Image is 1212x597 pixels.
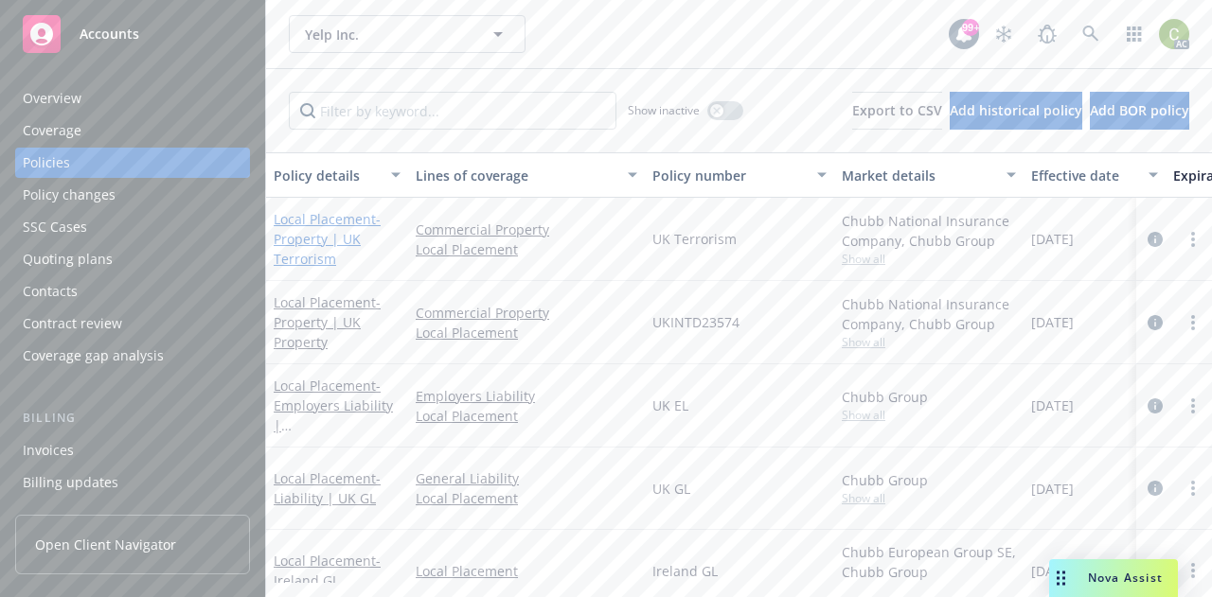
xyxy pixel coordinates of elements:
[23,341,164,371] div: Coverage gap analysis
[266,152,408,198] button: Policy details
[842,407,1016,423] span: Show all
[274,552,381,589] a: Local Placement
[23,308,122,339] div: Contract review
[1182,477,1204,500] a: more
[842,211,1016,251] div: Chubb National Insurance Company, Chubb Group
[15,276,250,307] a: Contacts
[1028,15,1066,53] a: Report a Bug
[274,210,381,268] a: Local Placement
[842,334,1016,350] span: Show all
[645,152,834,198] button: Policy number
[15,148,250,178] a: Policies
[1031,229,1074,249] span: [DATE]
[23,276,78,307] div: Contacts
[416,166,616,185] div: Lines of coverage
[274,210,381,268] span: - Property | UK Terrorism
[23,148,70,178] div: Policies
[416,239,637,259] a: Local Placement
[416,303,637,323] a: Commercial Property
[652,479,690,499] span: UK GL
[15,180,250,210] a: Policy changes
[15,435,250,465] a: Invoices
[23,435,74,465] div: Invoices
[1031,561,1074,581] span: [DATE]
[652,561,718,581] span: Ireland GL
[1090,92,1189,130] button: Add BOR policy
[15,341,250,371] a: Coverage gap analysis
[408,152,645,198] button: Lines of coverage
[652,166,806,185] div: Policy number
[289,15,526,53] button: Yelp Inc.
[274,377,393,474] a: Local Placement
[1144,395,1167,417] a: circleInformation
[652,229,737,249] span: UK Terrorism
[842,251,1016,267] span: Show all
[15,115,250,146] a: Coverage
[842,294,1016,334] div: Chubb National Insurance Company, Chubb Group
[842,387,1016,407] div: Chubb Group
[1088,570,1163,586] span: Nova Assist
[416,386,637,406] a: Employers Liability
[1182,311,1204,334] a: more
[1144,311,1167,334] a: circleInformation
[15,409,250,428] div: Billing
[1031,166,1137,185] div: Effective date
[35,535,176,554] span: Open Client Navigator
[842,166,995,185] div: Market details
[1090,101,1189,119] span: Add BOR policy
[274,377,393,474] span: - Employers Liability | [GEOGRAPHIC_DATA] EL
[1049,559,1073,597] div: Drag to move
[834,152,1024,198] button: Market details
[416,488,637,508] a: Local Placement
[842,542,1016,582] div: Chubb European Group SE, Chubb Group
[1182,395,1204,417] a: more
[274,166,380,185] div: Policy details
[416,406,637,426] a: Local Placement
[1182,559,1204,582] a: more
[652,312,740,332] span: UKINTD23574
[1182,228,1204,251] a: more
[1031,395,1074,415] span: [DATE]
[274,293,381,351] span: - Property | UK Property
[15,244,250,274] a: Quoting plans
[1144,228,1167,251] a: circleInformation
[23,83,81,114] div: Overview
[842,490,1016,506] span: Show all
[23,467,118,498] div: Billing updates
[289,92,616,130] input: Filter by keyword...
[23,244,113,274] div: Quoting plans
[852,101,942,119] span: Export to CSV
[628,102,700,118] span: Show inactive
[416,468,637,488] a: General Liability
[416,219,637,239] a: Commercial Property
[950,101,1082,119] span: Add historical policy
[950,92,1082,130] button: Add historical policy
[1115,15,1153,53] a: Switch app
[15,212,250,242] a: SSC Cases
[23,212,87,242] div: SSC Cases
[416,323,637,342] a: Local Placement
[274,469,381,507] a: Local Placement
[1031,479,1074,499] span: [DATE]
[1031,312,1074,332] span: [DATE]
[1024,152,1166,198] button: Effective date
[15,8,250,61] a: Accounts
[985,15,1023,53] a: Stop snowing
[80,26,139,42] span: Accounts
[1159,19,1189,49] img: photo
[274,293,381,351] a: Local Placement
[1072,15,1110,53] a: Search
[852,92,942,130] button: Export to CSV
[23,115,81,146] div: Coverage
[15,467,250,498] a: Billing updates
[15,83,250,114] a: Overview
[652,395,688,415] span: UK EL
[1144,477,1167,500] a: circleInformation
[15,308,250,339] a: Contract review
[23,180,116,210] div: Policy changes
[962,19,979,36] div: 99+
[842,470,1016,490] div: Chubb Group
[1049,559,1178,597] button: Nova Assist
[305,25,469,44] span: Yelp Inc.
[416,561,637,581] a: Local Placement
